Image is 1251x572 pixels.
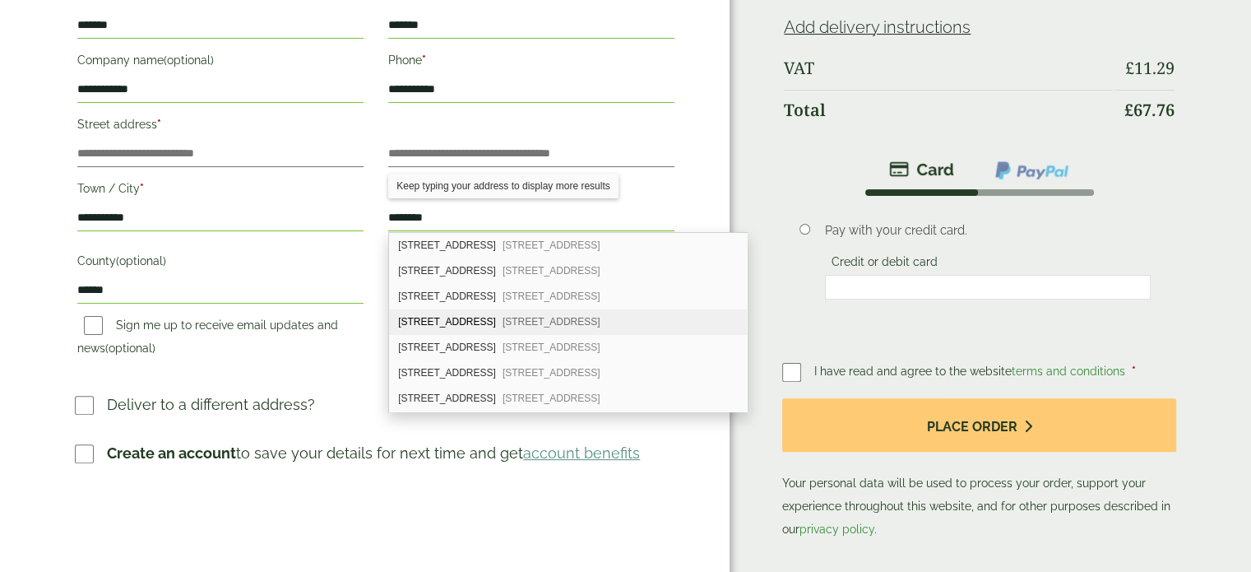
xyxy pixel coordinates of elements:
iframe: Secure card payment input frame [830,280,1146,295]
abbr: required [157,118,161,131]
p: Pay with your credit card. [825,221,1151,239]
div: 62A, Kinson Road [389,258,747,284]
a: privacy policy [799,523,874,536]
p: Deliver to a different address? [107,393,315,416]
th: Total [784,90,1113,130]
div: 54 Kinson Road [389,386,747,412]
span: [STREET_ADDRESS] [503,393,600,404]
abbr: required [422,53,426,67]
span: (optional) [116,254,166,267]
div: 52 Kinson Road [389,360,747,386]
div: 46 Kinson Road [389,284,747,309]
span: [STREET_ADDRESS] [503,342,600,353]
abbr: required [140,182,144,195]
span: [STREET_ADDRESS] [503,291,600,302]
label: Sign me up to receive email updates and news [77,319,338,360]
label: Credit or debit card [825,255,944,273]
span: £ [1124,99,1133,121]
div: Keep typing your address to display more results [388,174,618,198]
button: Place order [782,398,1176,452]
label: Street address [77,113,364,141]
label: Company name [77,49,364,77]
label: Phone [388,49,674,77]
a: account benefits [523,444,640,462]
div: 44A, Kinson Road [389,233,747,258]
abbr: required [1132,365,1136,378]
span: [STREET_ADDRESS] [503,367,600,379]
bdi: 67.76 [1124,99,1175,121]
span: [STREET_ADDRESS] [503,239,600,251]
span: (optional) [105,342,155,355]
span: I have read and agree to the website [814,365,1128,378]
a: Add delivery instructions [784,17,971,37]
span: (optional) [164,53,214,67]
p: Your personal data will be used to process your order, support your experience throughout this we... [782,398,1176,541]
span: [STREET_ADDRESS] [503,316,600,328]
th: VAT [784,49,1113,88]
div: 48 Kinson Road [389,309,747,335]
label: Town / City [77,177,364,205]
strong: Create an account [107,444,236,462]
p: to save your details for next time and get [107,442,640,464]
input: Sign me up to receive email updates and news(optional) [84,316,103,335]
div: 50 Kinson Road [389,335,747,360]
span: £ [1125,57,1134,79]
span: [STREET_ADDRESS] [503,265,600,277]
img: stripe.png [889,160,954,179]
bdi: 11.29 [1125,57,1175,79]
img: ppcp-gateway.png [994,160,1070,181]
label: County [77,249,364,277]
a: terms and conditions [1012,365,1125,378]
